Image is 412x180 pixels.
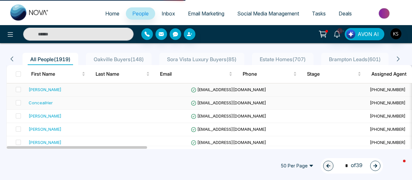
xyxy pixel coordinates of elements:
[29,99,53,106] div: ConcealHer
[191,127,266,132] span: [EMAIL_ADDRESS][DOMAIN_NAME]
[361,6,408,21] img: Market-place.gif
[370,87,406,92] span: [PHONE_NUMBER]
[346,30,355,39] img: Lead Flow
[390,28,401,39] img: User Avatar
[312,10,326,17] span: Tasks
[105,10,119,17] span: Home
[191,140,266,145] span: [EMAIL_ADDRESS][DOMAIN_NAME]
[155,65,238,83] th: Email
[155,7,182,20] a: Inbox
[390,158,406,174] iframe: Intercom live chat
[370,113,406,118] span: [PHONE_NUMBER]
[345,28,384,40] button: AVON AI
[231,7,305,20] a: Social Media Management
[370,100,406,105] span: [PHONE_NUMBER]
[29,139,61,146] div: [PERSON_NAME]
[305,7,332,20] a: Tasks
[341,161,362,170] span: of 39
[243,70,292,78] span: Phone
[191,87,266,92] span: [EMAIL_ADDRESS][DOMAIN_NAME]
[160,70,228,78] span: Email
[276,161,318,171] span: 50 Per Page
[188,10,224,17] span: Email Marketing
[29,126,61,132] div: [PERSON_NAME]
[358,30,379,38] span: AVON AI
[91,56,146,62] span: Oakville Buyers ( 148 )
[329,28,345,39] a: 10+
[191,100,266,105] span: [EMAIL_ADDRESS][DOMAIN_NAME]
[337,28,343,34] span: 10+
[237,10,299,17] span: Social Media Management
[182,7,231,20] a: Email Marketing
[191,113,266,118] span: [EMAIL_ADDRESS][DOMAIN_NAME]
[99,7,126,20] a: Home
[28,56,73,62] span: All People ( 1919 )
[132,10,149,17] span: People
[31,70,80,78] span: First Name
[29,113,61,119] div: [PERSON_NAME]
[90,65,155,83] th: Last Name
[96,70,145,78] span: Last Name
[29,86,61,93] div: [PERSON_NAME]
[332,7,358,20] a: Deals
[162,10,175,17] span: Inbox
[370,140,406,145] span: [PHONE_NUMBER]
[26,65,90,83] th: First Name
[302,65,366,83] th: Stage
[126,7,155,20] a: People
[339,10,352,17] span: Deals
[370,127,406,132] span: [PHONE_NUMBER]
[326,56,383,62] span: Brampton Leads ( 601 )
[307,70,356,78] span: Stage
[164,56,239,62] span: Sora Vista Luxury Buyers ( 85 )
[257,56,308,62] span: Estate Homes ( 707 )
[238,65,302,83] th: Phone
[10,5,49,21] img: Nova CRM Logo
